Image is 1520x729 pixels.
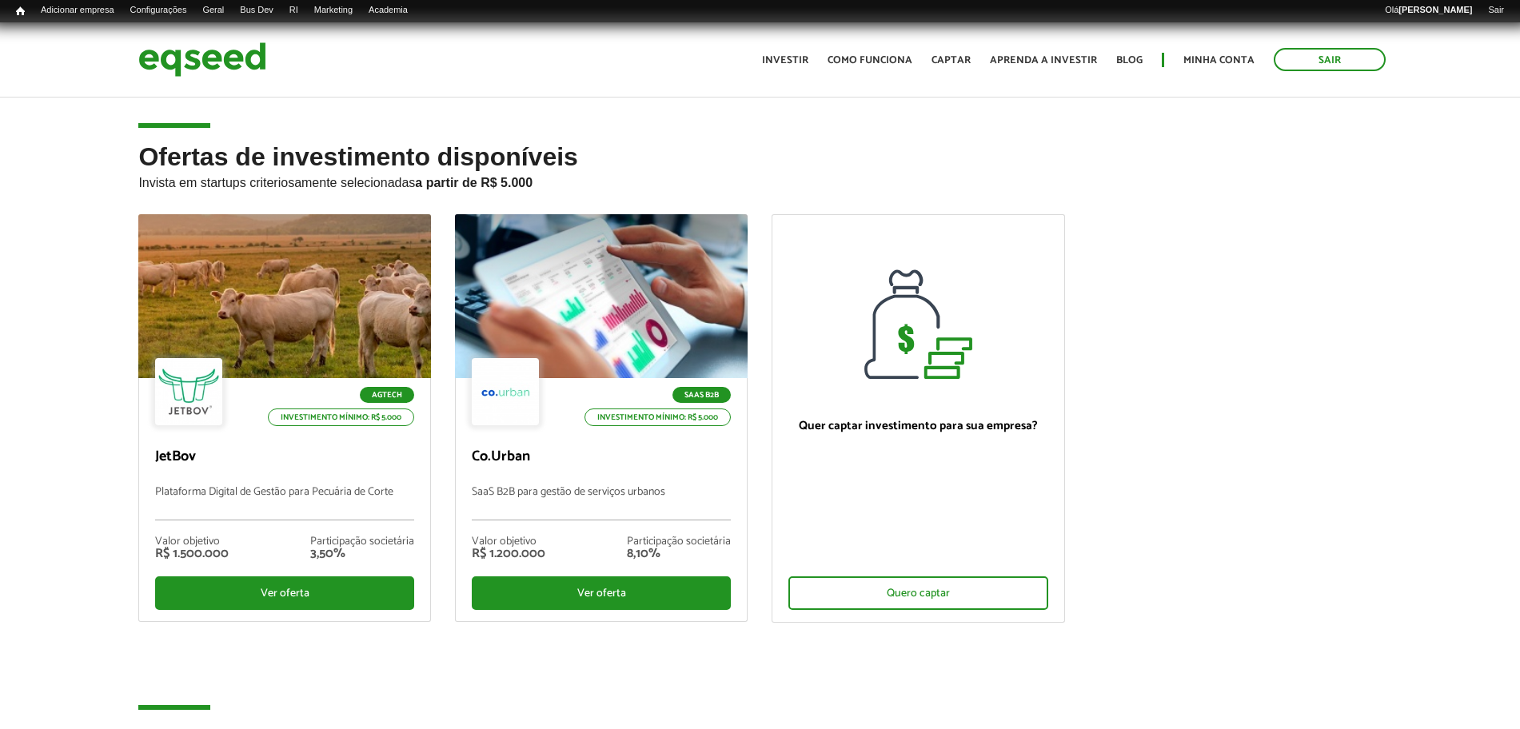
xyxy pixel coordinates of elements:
[360,387,414,403] p: Agtech
[138,38,266,81] img: EqSeed
[415,176,533,189] strong: a partir de R$ 5.000
[472,536,545,548] div: Valor objetivo
[788,419,1047,433] p: Quer captar investimento para sua empresa?
[8,4,33,19] a: Início
[361,4,416,17] a: Academia
[16,6,25,17] span: Início
[828,55,912,66] a: Como funciona
[772,214,1064,623] a: Quer captar investimento para sua empresa? Quero captar
[1183,55,1255,66] a: Minha conta
[138,171,1381,190] p: Invista em startups criteriosamente selecionadas
[1398,5,1472,14] strong: [PERSON_NAME]
[788,576,1047,610] div: Quero captar
[33,4,122,17] a: Adicionar empresa
[310,548,414,560] div: 3,50%
[281,4,306,17] a: RI
[155,536,229,548] div: Valor objetivo
[155,548,229,560] div: R$ 1.500.000
[1274,48,1386,71] a: Sair
[472,486,731,520] p: SaaS B2B para gestão de serviços urbanos
[155,486,414,520] p: Plataforma Digital de Gestão para Pecuária de Corte
[1480,4,1512,17] a: Sair
[122,4,195,17] a: Configurações
[194,4,232,17] a: Geral
[310,536,414,548] div: Participação societária
[627,548,731,560] div: 8,10%
[1377,4,1480,17] a: Olá[PERSON_NAME]
[138,214,431,622] a: Agtech Investimento mínimo: R$ 5.000 JetBov Plataforma Digital de Gestão para Pecuária de Corte V...
[472,548,545,560] div: R$ 1.200.000
[932,55,971,66] a: Captar
[155,576,414,610] div: Ver oferta
[762,55,808,66] a: Investir
[138,143,1381,214] h2: Ofertas de investimento disponíveis
[627,536,731,548] div: Participação societária
[472,576,731,610] div: Ver oferta
[672,387,731,403] p: SaaS B2B
[990,55,1097,66] a: Aprenda a investir
[155,448,414,466] p: JetBov
[1116,55,1143,66] a: Blog
[455,214,748,622] a: SaaS B2B Investimento mínimo: R$ 5.000 Co.Urban SaaS B2B para gestão de serviços urbanos Valor ob...
[268,408,414,426] p: Investimento mínimo: R$ 5.000
[472,448,731,466] p: Co.Urban
[584,408,731,426] p: Investimento mínimo: R$ 5.000
[232,4,281,17] a: Bus Dev
[306,4,361,17] a: Marketing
